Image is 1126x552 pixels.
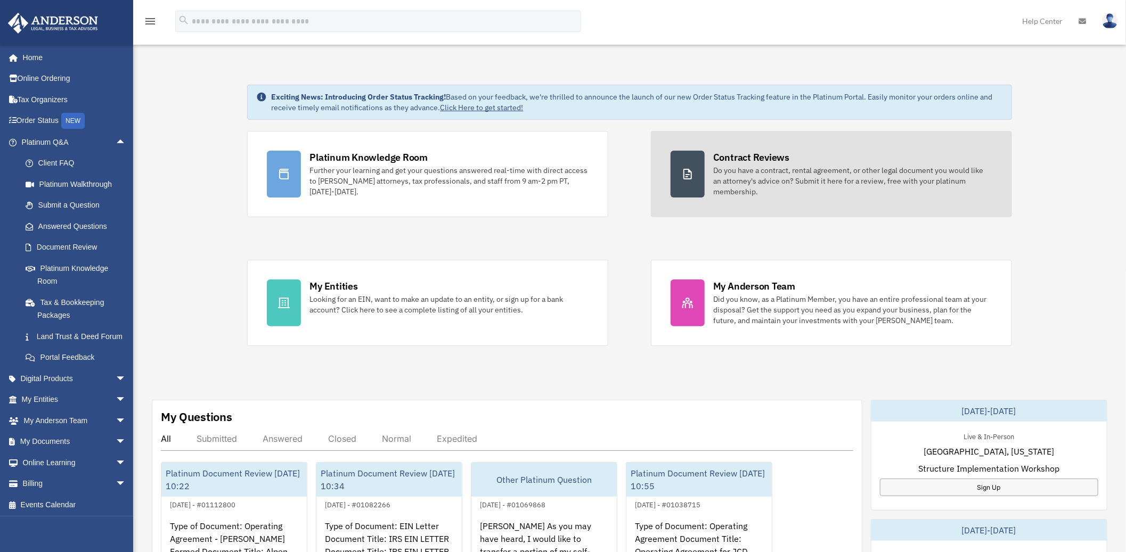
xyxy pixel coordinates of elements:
[161,433,171,444] div: All
[263,433,303,444] div: Answered
[651,131,1012,217] a: Contract Reviews Do you have a contract, rental agreement, or other legal document you would like...
[316,498,399,509] div: [DATE] - #01082266
[116,473,137,495] span: arrow_drop_down
[713,151,789,164] div: Contract Reviews
[440,103,523,112] a: Click Here to get started!
[15,174,142,195] a: Platinum Walkthrough
[15,195,142,216] a: Submit a Question
[178,14,190,26] i: search
[7,452,142,473] a: Online Learningarrow_drop_down
[316,463,462,497] div: Platinum Document Review [DATE] 10:34
[918,462,1059,475] span: Structure Implementation Workshop
[116,131,137,153] span: arrow_drop_up
[309,151,428,164] div: Platinum Knowledge Room
[7,68,142,89] a: Online Ordering
[247,260,608,346] a: My Entities Looking for an EIN, want to make an update to an entity, or sign up for a bank accoun...
[880,479,1099,496] a: Sign Up
[471,498,554,509] div: [DATE] - #01069868
[309,294,589,315] div: Looking for an EIN, want to make an update to an entity, or sign up for a bank account? Click her...
[15,216,142,237] a: Answered Questions
[713,165,992,197] div: Do you have a contract, rental agreement, or other legal document you would like an attorney's ad...
[15,292,142,326] a: Tax & Bookkeeping Packages
[116,452,137,474] span: arrow_drop_down
[7,431,142,452] a: My Documentsarrow_drop_down
[7,47,137,68] a: Home
[161,409,232,425] div: My Questions
[7,494,142,515] a: Events Calendar
[15,237,142,258] a: Document Review
[437,433,477,444] div: Expedited
[5,13,101,34] img: Anderson Advisors Platinum Portal
[144,19,157,28] a: menu
[382,433,411,444] div: Normal
[197,433,237,444] div: Submitted
[309,165,589,197] div: Further your learning and get your questions answered real-time with direct access to [PERSON_NAM...
[116,368,137,390] span: arrow_drop_down
[15,326,142,347] a: Land Trust & Deed Forum
[7,131,142,153] a: Platinum Q&Aarrow_drop_up
[15,258,142,292] a: Platinum Knowledge Room
[713,294,992,326] div: Did you know, as a Platinum Member, you have an entire professional team at your disposal? Get th...
[15,153,142,174] a: Client FAQ
[116,410,137,432] span: arrow_drop_down
[7,89,142,110] a: Tax Organizers
[1102,13,1118,29] img: User Pic
[7,110,142,132] a: Order StatusNEW
[144,15,157,28] i: menu
[161,463,307,497] div: Platinum Document Review [DATE] 10:22
[7,473,142,495] a: Billingarrow_drop_down
[61,113,85,129] div: NEW
[871,400,1107,422] div: [DATE]-[DATE]
[626,463,772,497] div: Platinum Document Review [DATE] 10:55
[116,431,137,453] span: arrow_drop_down
[713,279,795,293] div: My Anderson Team
[247,131,608,217] a: Platinum Knowledge Room Further your learning and get your questions answered real-time with dire...
[271,92,1002,113] div: Based on your feedback, we're thrilled to announce the launch of our new Order Status Tracking fe...
[7,389,142,410] a: My Entitiesarrow_drop_down
[924,445,1054,458] span: [GEOGRAPHIC_DATA], [US_STATE]
[471,463,617,497] div: Other Platinum Question
[7,368,142,389] a: Digital Productsarrow_drop_down
[271,92,446,102] strong: Exciting News: Introducing Order Status Tracking!
[116,389,137,411] span: arrow_drop_down
[309,279,357,293] div: My Entities
[161,498,244,509] div: [DATE] - #01112800
[955,430,1023,441] div: Live & In-Person
[7,410,142,431] a: My Anderson Teamarrow_drop_down
[651,260,1012,346] a: My Anderson Team Did you know, as a Platinum Member, you have an entire professional team at your...
[871,520,1107,541] div: [DATE]-[DATE]
[626,498,709,509] div: [DATE] - #01038715
[328,433,356,444] div: Closed
[15,347,142,368] a: Portal Feedback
